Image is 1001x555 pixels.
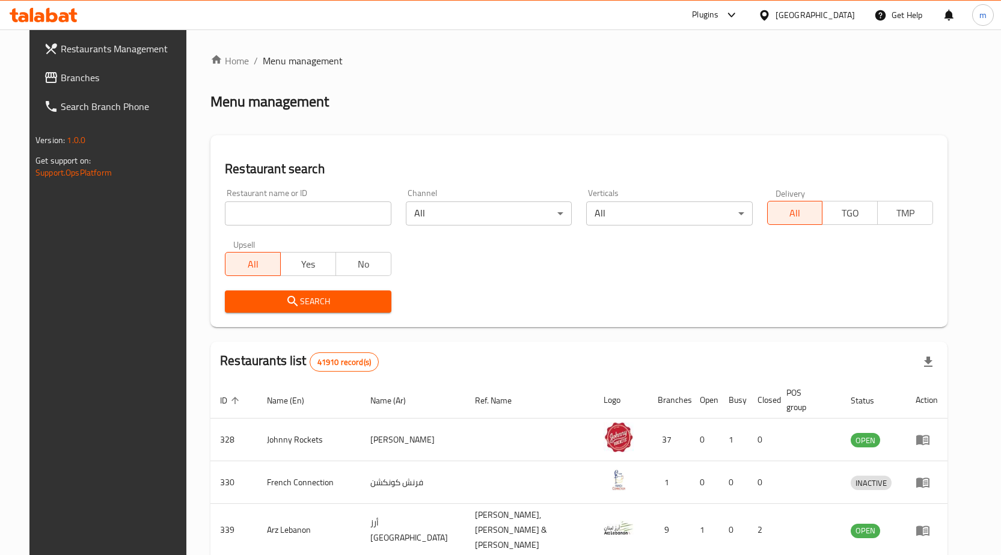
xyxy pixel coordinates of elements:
[225,160,933,178] h2: Restaurant search
[690,461,719,504] td: 0
[61,70,187,85] span: Branches
[35,153,91,168] span: Get support on:
[220,393,243,408] span: ID
[851,476,892,490] span: INACTIVE
[719,382,748,419] th: Busy
[690,419,719,461] td: 0
[361,461,465,504] td: فرنش كونكشن
[225,201,391,225] input: Search for restaurant name or ID..
[748,382,777,419] th: Closed
[851,524,880,538] div: OPEN
[877,201,933,225] button: TMP
[648,419,690,461] td: 37
[230,256,276,273] span: All
[35,132,65,148] span: Version:
[748,419,777,461] td: 0
[604,422,634,452] img: Johnny Rockets
[648,382,690,419] th: Branches
[594,382,648,419] th: Logo
[34,34,197,63] a: Restaurants Management
[851,393,890,408] span: Status
[361,419,465,461] td: [PERSON_NAME]
[286,256,331,273] span: Yes
[210,92,329,111] h2: Menu management
[748,461,777,504] td: 0
[280,252,336,276] button: Yes
[310,357,378,368] span: 41910 record(s)
[210,54,947,68] nav: breadcrumb
[719,419,748,461] td: 1
[822,201,878,225] button: TGO
[979,8,987,22] span: m
[690,382,719,419] th: Open
[604,513,634,543] img: Arz Lebanon
[210,54,249,68] a: Home
[648,461,690,504] td: 1
[916,432,938,447] div: Menu
[257,461,361,504] td: French Connection
[827,204,873,222] span: TGO
[776,189,806,197] label: Delivery
[914,348,943,376] div: Export file
[883,204,928,222] span: TMP
[851,434,880,447] span: OPEN
[210,419,257,461] td: 328
[263,54,343,68] span: Menu management
[61,41,187,56] span: Restaurants Management
[406,201,572,225] div: All
[370,393,421,408] span: Name (Ar)
[61,99,187,114] span: Search Branch Phone
[776,8,855,22] div: [GEOGRAPHIC_DATA]
[210,461,257,504] td: 330
[586,201,752,225] div: All
[310,352,379,372] div: Total records count
[851,524,880,538] span: OPEN
[234,294,381,309] span: Search
[786,385,827,414] span: POS group
[335,252,391,276] button: No
[719,461,748,504] td: 0
[35,165,112,180] a: Support.OpsPlatform
[67,132,85,148] span: 1.0.0
[773,204,818,222] span: All
[34,63,197,92] a: Branches
[225,290,391,313] button: Search
[267,393,320,408] span: Name (En)
[254,54,258,68] li: /
[767,201,823,225] button: All
[225,252,281,276] button: All
[906,382,947,419] th: Action
[604,465,634,495] img: French Connection
[233,240,256,248] label: Upsell
[220,352,379,372] h2: Restaurants list
[916,475,938,489] div: Menu
[475,393,527,408] span: Ref. Name
[257,419,361,461] td: Johnny Rockets
[692,8,718,22] div: Plugins
[341,256,387,273] span: No
[916,523,938,538] div: Menu
[34,92,197,121] a: Search Branch Phone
